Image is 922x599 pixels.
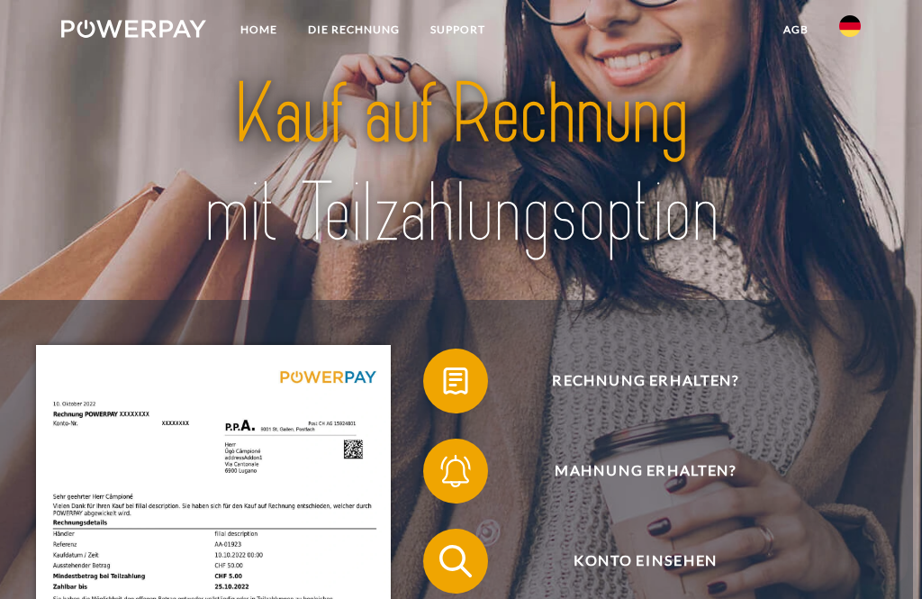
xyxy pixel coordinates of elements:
img: qb_bill.svg [436,360,476,401]
img: logo-powerpay-white.svg [61,20,206,38]
span: Konto einsehen [447,529,845,594]
img: title-powerpay_de.svg [142,60,780,268]
img: qb_search.svg [436,540,476,581]
iframe: Schaltfläche zum Öffnen des Messaging-Fensters [850,527,908,585]
a: SUPPORT [415,14,501,46]
a: Home [225,14,293,46]
a: agb [768,14,824,46]
a: Mahnung erhalten? [400,435,868,507]
button: Rechnung erhalten? [423,349,845,413]
img: qb_bell.svg [436,450,476,491]
a: DIE RECHNUNG [293,14,415,46]
a: Rechnung erhalten? [400,345,868,417]
span: Mahnung erhalten? [447,439,845,504]
a: Konto einsehen [400,525,868,597]
img: de [839,15,861,37]
button: Mahnung erhalten? [423,439,845,504]
button: Konto einsehen [423,529,845,594]
span: Rechnung erhalten? [447,349,845,413]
